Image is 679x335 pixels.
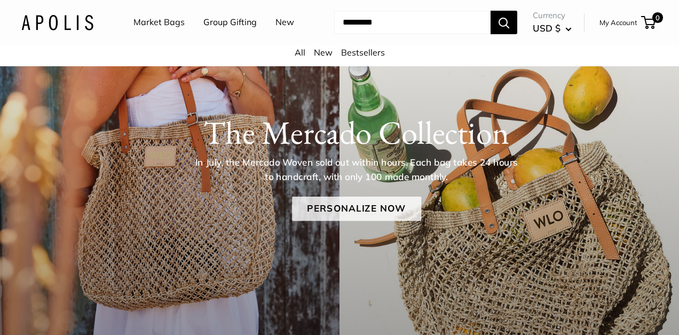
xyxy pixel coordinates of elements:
[491,11,517,34] button: Search
[192,155,522,184] p: In July, the Mercado Woven sold out within hours. Each bag takes 24 hours to handcraft, with only...
[203,14,257,30] a: Group Gifting
[292,197,421,221] a: Personalize Now
[533,20,572,37] button: USD $
[275,14,294,30] a: New
[652,12,663,23] span: 0
[533,8,572,23] span: Currency
[334,11,491,34] input: Search...
[341,47,385,58] a: Bestsellers
[642,16,656,29] a: 0
[599,16,637,29] a: My Account
[54,113,659,152] h1: The Mercado Collection
[21,14,93,30] img: Apolis
[314,47,333,58] a: New
[533,22,560,34] span: USD $
[133,14,185,30] a: Market Bags
[295,47,305,58] a: All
